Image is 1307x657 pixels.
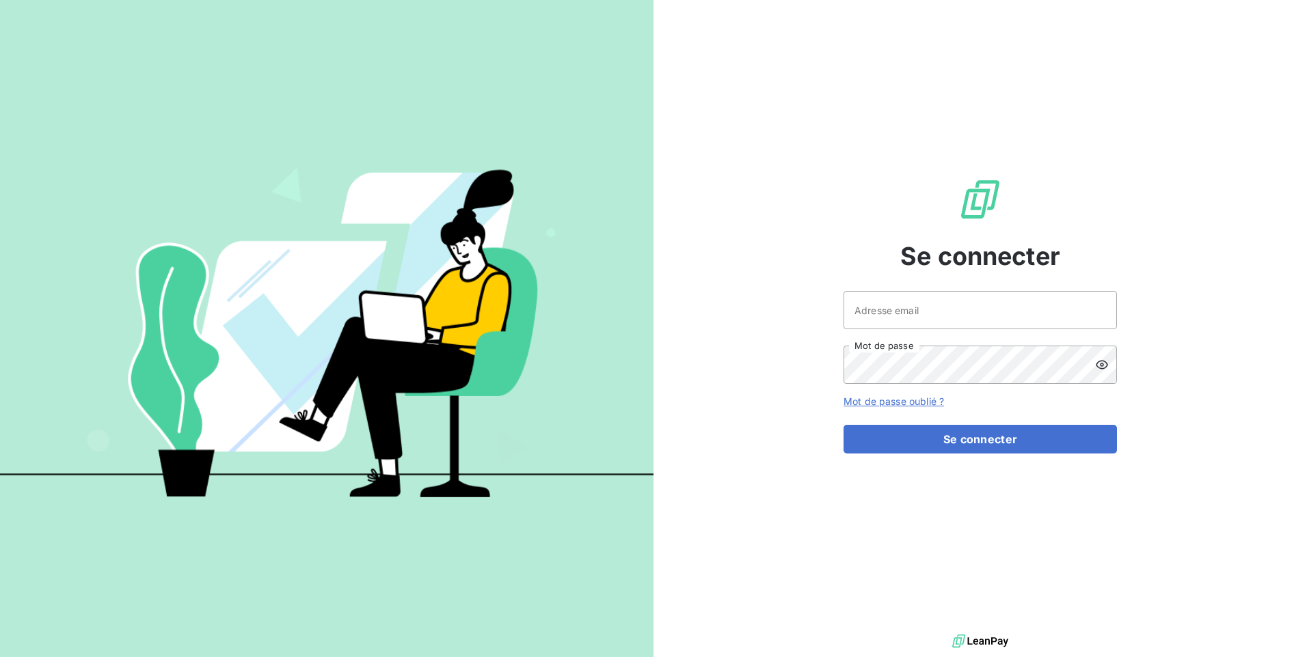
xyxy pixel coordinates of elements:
[844,425,1117,453] button: Se connecter
[958,178,1002,221] img: Logo LeanPay
[952,631,1008,652] img: logo
[844,291,1117,329] input: placeholder
[900,238,1060,275] span: Se connecter
[844,395,944,407] a: Mot de passe oublié ?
